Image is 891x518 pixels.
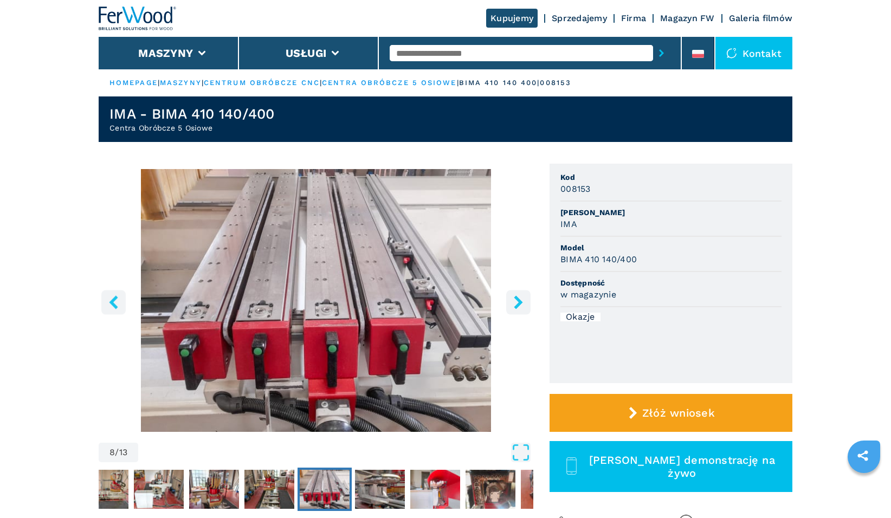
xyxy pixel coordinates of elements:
[560,253,637,266] h3: BIMA 410 140/400
[729,13,793,23] a: Galeria filmów
[138,47,193,60] button: Maszyny
[459,78,540,88] p: bima 410 140 400 |
[187,468,241,511] button: Go to Slide 6
[463,468,518,511] button: Go to Slide 11
[286,47,327,60] button: Usługi
[550,441,792,492] button: [PERSON_NAME] demonstrację na żywo
[101,290,126,314] button: left-button
[141,443,531,462] button: Open Fullscreen
[642,406,715,419] span: Złóż wniosek
[99,7,177,30] img: Ferwood
[506,290,531,314] button: right-button
[189,470,239,509] img: 12cc0a99aec71cb412d80fe7886d4e89
[560,218,577,230] h3: IMA
[560,183,591,195] h3: 008153
[109,122,275,133] h2: Centra Obróbcze 5 Osiowe
[560,207,782,218] span: [PERSON_NAME]
[486,9,538,28] a: Kupujemy
[849,442,876,469] a: sharethis
[115,448,119,457] span: /
[300,470,350,509] img: 37334f63674d4d601ca24c39b4affa2a
[560,277,782,288] span: Dostępność
[560,242,782,253] span: Model
[410,470,460,509] img: ebad5dd70cf8c3503efe1d071ae14055
[560,313,601,321] div: Okazje
[726,48,737,59] img: Kontakt
[653,41,670,66] button: submit-button
[353,468,407,511] button: Go to Slide 9
[715,37,792,69] div: Kontakt
[560,172,782,183] span: Kod
[109,79,158,87] a: HOMEPAGE
[584,454,780,480] span: [PERSON_NAME] demonstrację na żywo
[845,469,883,510] iframe: Chat
[134,470,184,509] img: ea20483d22eb5925662af445cad7d4d1
[355,470,405,509] img: 850ea65ccdd250e95f33a15c38ca90c4
[99,169,533,432] div: Go to Slide 8
[540,78,571,88] p: 008153
[621,13,646,23] a: Firma
[160,79,202,87] a: maszyny
[204,79,320,87] a: centrum obróbcze cnc
[99,169,533,432] img: Centra Obróbcze 5 Osiowe IMA BIMA 410 140/400
[109,105,275,122] h1: IMA - BIMA 410 140/400
[552,13,607,23] a: Sprzedajemy
[560,288,616,301] h3: w magazynie
[550,394,792,432] button: Złóż wniosek
[322,79,456,87] a: centra obróbcze 5 osiowe
[519,468,573,511] button: Go to Slide 12
[119,448,128,457] span: 13
[521,470,571,509] img: c81567f8e67fd5c4f0e0b3ecf5453a44
[202,79,204,87] span: |
[132,468,186,511] button: Go to Slide 5
[408,468,462,511] button: Go to Slide 10
[158,79,160,87] span: |
[76,468,131,511] button: Go to Slide 4
[320,79,322,87] span: |
[242,468,296,511] button: Go to Slide 7
[298,468,352,511] button: Go to Slide 8
[79,470,128,509] img: db0223e6d0e9f0aaf04221dc06e3e6f0
[466,470,515,509] img: 0e0912ed537d909f2c1e0c6464b37b80
[244,470,294,509] img: f7a44a520d67ec6c452e6288ebba8c88
[109,448,115,457] span: 8
[660,13,715,23] a: Magazyn FW
[457,79,459,87] span: |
